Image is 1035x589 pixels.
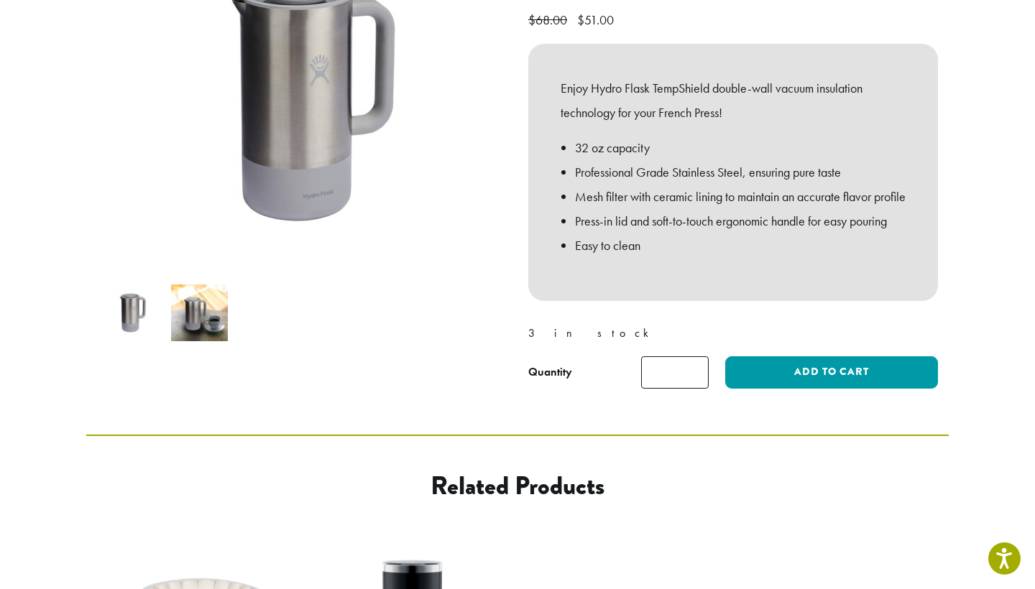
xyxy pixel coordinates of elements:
[725,356,938,389] button: Add to cart
[577,11,617,28] bdi: 51.00
[575,209,906,233] li: Press-in lid and soft-to-touch ergonomic handle for easy pouring
[575,160,906,185] li: Professional Grade Stainless Steel, ensuring pure taste
[575,136,906,160] li: 32 oz capacity
[171,284,228,341] img: Hydro Flask French Press - Image 2
[577,11,584,28] span: $
[528,11,571,28] bdi: 68.00
[575,185,906,209] li: Mesh filter with ceramic lining to maintain an accurate flavor profile
[561,76,906,125] p: Enjoy Hydro Flask TempShield️ double-wall vacuum insulation technology for your French Press!
[202,470,833,501] h2: Related products
[528,363,572,381] div: Quantity
[575,233,906,258] li: Easy to clean
[103,284,160,341] img: Hydro Flask French Press
[528,323,938,344] p: 3 in stock
[528,11,535,28] span: $
[641,356,709,389] input: Product quantity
